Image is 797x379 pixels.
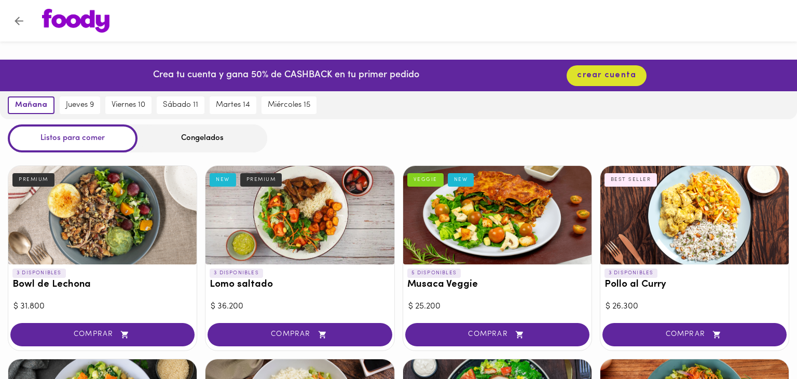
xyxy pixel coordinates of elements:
[15,101,47,110] span: mañana
[604,269,658,278] p: 3 DISPONIBLES
[112,101,145,110] span: viernes 10
[221,330,379,339] span: COMPRAR
[268,101,310,110] span: miércoles 15
[577,71,636,80] span: crear cuenta
[567,65,647,86] button: crear cuenta
[737,319,787,369] iframe: Messagebird Livechat Widget
[8,124,138,152] div: Listos para comer
[606,301,784,313] div: $ 26.300
[205,166,394,264] div: Lomo saltado
[157,96,204,114] button: sábado 11
[615,330,774,339] span: COMPRAR
[210,173,236,187] div: NEW
[138,124,267,152] div: Congelados
[418,330,576,339] span: COMPRAR
[407,173,444,187] div: VEGGIE
[12,269,66,278] p: 3 DISPONIBLES
[240,173,282,187] div: PREMIUM
[12,279,193,290] h3: Bowl de Lechona
[448,173,474,187] div: NEW
[407,269,461,278] p: 5 DISPONIBLES
[210,96,256,114] button: martes 14
[163,101,198,110] span: sábado 11
[153,69,419,82] p: Crea tu cuenta y gana 50% de CASHBACK en tu primer pedido
[216,101,250,110] span: martes 14
[12,173,54,187] div: PREMIUM
[408,301,586,313] div: $ 25.200
[210,269,263,278] p: 3 DISPONIBLES
[66,101,94,110] span: jueves 9
[42,9,109,33] img: logo.png
[13,301,191,313] div: $ 31.800
[23,330,182,339] span: COMPRAR
[604,173,657,187] div: BEST SELLER
[10,323,195,346] button: COMPRAR
[8,96,54,114] button: mañana
[211,301,389,313] div: $ 36.200
[600,166,789,264] div: Pollo al Curry
[262,96,317,114] button: miércoles 15
[403,166,592,264] div: Musaca Veggie
[6,8,32,34] button: Volver
[8,166,197,264] div: Bowl de Lechona
[210,279,390,290] h3: Lomo saltado
[105,96,152,114] button: viernes 10
[602,323,787,346] button: COMPRAR
[60,96,100,114] button: jueves 9
[407,279,587,290] h3: Musaca Veggie
[208,323,392,346] button: COMPRAR
[604,279,785,290] h3: Pollo al Curry
[405,323,589,346] button: COMPRAR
